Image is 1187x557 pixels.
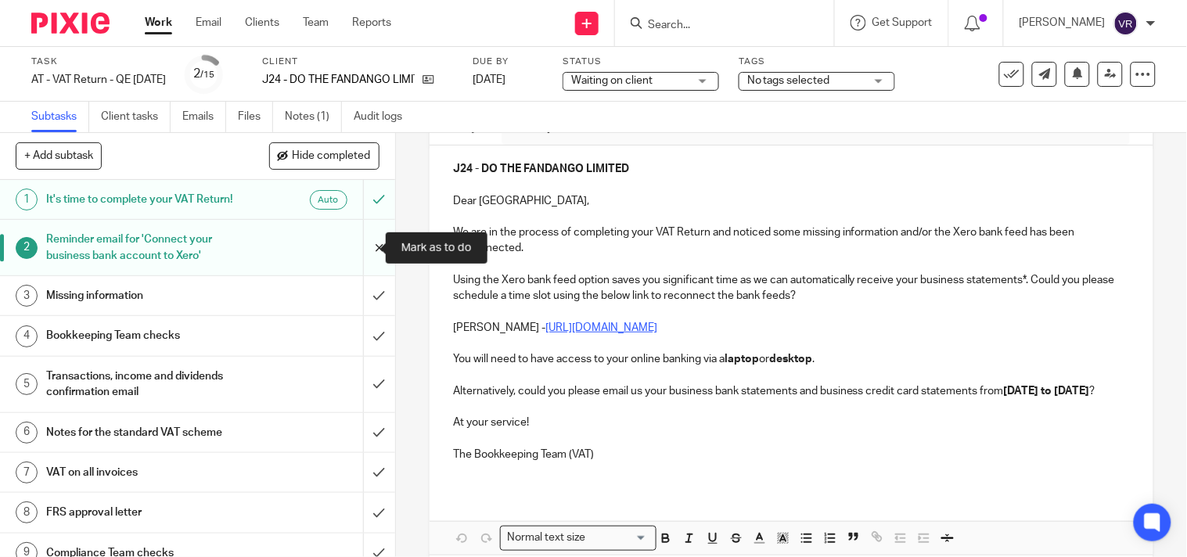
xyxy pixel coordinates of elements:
div: Auto [310,190,347,210]
strong: desktop [769,354,812,365]
span: Get Support [872,17,933,28]
span: [DATE] [473,74,505,85]
p: Alternatively, could you please email us your business bank statements and business credit card s... [453,383,1130,399]
img: svg%3E [1113,11,1138,36]
div: 8 [16,501,38,523]
button: + Add subtask [16,142,102,169]
h1: Bookkeeping Team checks [46,324,247,347]
a: Audit logs [354,102,414,132]
a: Subtasks [31,102,89,132]
a: Work [145,15,172,31]
a: Clients [245,15,279,31]
div: AT - VAT Return - QE [DATE] [31,72,166,88]
div: 3 [16,285,38,307]
span: No tags selected [747,75,830,86]
div: Search for option [500,526,656,550]
h1: VAT on all invoices [46,461,247,484]
a: Team [303,15,329,31]
label: Status [563,56,719,68]
h1: It's time to complete your VAT Return! [46,188,247,211]
p: You will need to have access to your online banking via a or . [453,351,1130,367]
a: Emails [182,102,226,132]
h1: FRS approval letter [46,501,247,524]
input: Search [646,19,787,33]
p: Dear [GEOGRAPHIC_DATA], [453,193,1130,209]
strong: laptop [725,354,759,365]
div: AT - VAT Return - QE 31-07-2025 [31,72,166,88]
strong: J24 - DO THE FANDANGO LIMITED [453,164,629,174]
a: Reports [352,15,391,31]
a: Email [196,15,221,31]
p: J24 - DO THE FANDANGO LIMITED [262,72,415,88]
p: The Bookkeeping Team (VAT) [453,447,1130,462]
p: [PERSON_NAME] [1020,15,1106,31]
div: 2 [16,237,38,259]
div: 5 [16,373,38,395]
span: Normal text size [504,530,589,546]
small: /15 [201,70,215,79]
span: Hide completed [293,150,371,163]
h1: Reminder email for 'Connect your business bank account to Xero' [46,228,247,268]
p: Using the Xero bank feed option saves you significant time as we can automatically receive your b... [453,272,1130,304]
label: Client [262,56,453,68]
h1: Notes for the standard VAT scheme [46,421,247,444]
a: Notes (1) [285,102,342,132]
button: Hide completed [269,142,379,169]
p: At your service! [453,415,1130,430]
a: [URL][DOMAIN_NAME] [545,322,657,333]
div: 4 [16,325,38,347]
h1: Missing information [46,284,247,307]
p: [PERSON_NAME] - [453,320,1130,336]
label: Due by [473,56,543,68]
div: 7 [16,462,38,483]
p: We are in the process of completing your VAT Return and noticed some missing information and/or t... [453,225,1130,257]
label: Task [31,56,166,68]
div: 1 [16,189,38,210]
div: 2 [194,65,215,83]
div: 6 [16,422,38,444]
input: Search for option [591,530,647,546]
span: Waiting on client [571,75,653,86]
img: Pixie [31,13,110,34]
a: Files [238,102,273,132]
a: Client tasks [101,102,171,132]
label: Tags [739,56,895,68]
h1: Transactions, income and dividends confirmation email [46,365,247,404]
strong: [DATE] to [DATE] [1004,386,1090,397]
